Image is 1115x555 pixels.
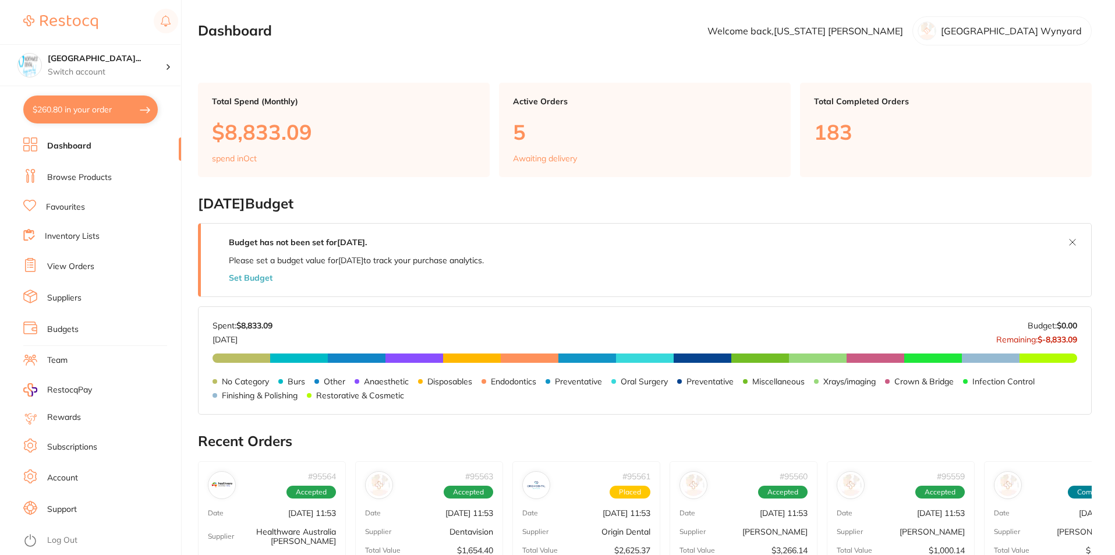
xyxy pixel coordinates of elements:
[513,154,577,163] p: Awaiting delivery
[491,377,536,386] p: Endodontics
[679,509,695,517] p: Date
[47,504,77,515] a: Support
[234,527,336,546] p: Healthware Australia [PERSON_NAME]
[316,391,404,400] p: Restorative & Cosmetic
[198,83,490,177] a: Total Spend (Monthly)$8,833.09spend inOct
[837,546,872,554] p: Total Value
[760,508,808,518] p: [DATE] 11:53
[465,472,493,481] p: # 95563
[994,546,1029,554] p: Total Value
[324,377,345,386] p: Other
[994,528,1020,536] p: Supplier
[917,508,965,518] p: [DATE] 11:53
[47,472,78,484] a: Account
[614,546,650,555] p: $2,625.37
[47,292,82,304] a: Suppliers
[48,53,165,65] h4: North West Dental Wynyard
[47,441,97,453] a: Subscriptions
[47,140,91,152] a: Dashboard
[23,9,98,36] a: Restocq Logo
[1028,321,1077,330] p: Budget:
[23,532,178,550] button: Log Out
[900,527,965,536] p: [PERSON_NAME]
[365,528,391,536] p: Supplier
[286,486,336,499] span: Accepted
[814,97,1078,106] p: Total Completed Orders
[47,324,79,335] a: Budgets
[288,508,336,518] p: [DATE] 11:53
[972,377,1035,386] p: Infection Control
[365,546,401,554] p: Total Value
[46,202,85,213] a: Favourites
[610,486,650,499] span: Placed
[996,330,1077,344] p: Remaining:
[686,377,734,386] p: Preventative
[742,527,808,536] p: [PERSON_NAME]
[894,377,954,386] p: Crown & Bridge
[752,377,805,386] p: Miscellaneous
[555,377,602,386] p: Preventative
[47,535,77,546] a: Log Out
[47,172,112,183] a: Browse Products
[941,26,1082,36] p: [GEOGRAPHIC_DATA] Wynyard
[23,15,98,29] img: Restocq Logo
[840,474,862,496] img: Adam Dental
[23,383,92,397] a: RestocqPay
[212,154,257,163] p: spend in Oct
[208,532,234,540] p: Supplier
[222,377,269,386] p: No Category
[513,120,777,144] p: 5
[525,474,547,496] img: Origin Dental
[823,377,876,386] p: Xrays/imaging
[45,231,100,242] a: Inventory Lists
[522,546,558,554] p: Total Value
[198,196,1092,212] h2: [DATE] Budget
[929,546,965,555] p: $1,000.14
[212,97,476,106] p: Total Spend (Monthly)
[47,412,81,423] a: Rewards
[522,528,548,536] p: Supplier
[1038,334,1077,345] strong: $-8,833.09
[800,83,1092,177] a: Total Completed Orders183
[997,474,1019,496] img: Henry Schein Halas
[47,355,68,366] a: Team
[814,120,1078,144] p: 183
[229,237,367,248] strong: Budget has not been set for [DATE] .
[837,528,863,536] p: Supplier
[444,486,493,499] span: Accepted
[365,509,381,517] p: Date
[601,527,650,536] p: Origin Dental
[679,528,706,536] p: Supplier
[47,261,94,273] a: View Orders
[213,330,272,344] p: [DATE]
[679,546,715,554] p: Total Value
[368,474,390,496] img: Dentavision
[308,472,336,481] p: # 95564
[212,120,476,144] p: $8,833.09
[23,383,37,397] img: RestocqPay
[457,546,493,555] p: $1,654.40
[288,377,305,386] p: Burs
[222,391,298,400] p: Finishing & Polishing
[364,377,409,386] p: Anaesthetic
[229,273,272,282] button: Set Budget
[915,486,965,499] span: Accepted
[236,320,272,331] strong: $8,833.09
[758,486,808,499] span: Accepted
[937,472,965,481] p: # 95559
[445,508,493,518] p: [DATE] 11:53
[771,546,808,555] p: $3,266.14
[707,26,903,36] p: Welcome back, [US_STATE] [PERSON_NAME]
[780,472,808,481] p: # 95560
[449,527,493,536] p: Dentavision
[622,472,650,481] p: # 95561
[208,509,224,517] p: Date
[18,54,41,77] img: North West Dental Wynyard
[213,321,272,330] p: Spent:
[198,23,272,39] h2: Dashboard
[994,509,1010,517] p: Date
[198,433,1092,450] h2: Recent Orders
[211,474,233,496] img: Healthware Australia Ridley
[621,377,668,386] p: Oral Surgery
[522,509,538,517] p: Date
